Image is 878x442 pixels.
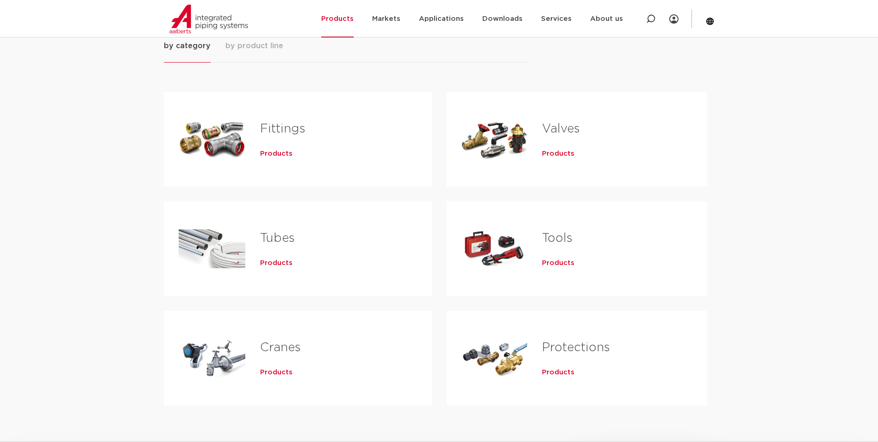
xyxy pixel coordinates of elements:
[260,149,293,158] a: Products
[260,232,295,244] a: Tubes
[260,259,293,268] a: Products
[542,232,573,244] a: Tools
[542,123,580,135] a: Valves
[164,40,715,420] div: Tabs. Open items with enter or space, exit with escape and navigate with the arrow keys.
[260,123,305,135] a: Fittings
[260,341,301,354] a: Cranes
[164,40,211,51] span: by category
[542,259,574,268] a: Products
[260,368,293,377] a: Products
[542,368,574,377] a: Products
[225,40,283,51] span: by product line
[542,341,610,354] a: Protections
[542,149,574,158] a: Products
